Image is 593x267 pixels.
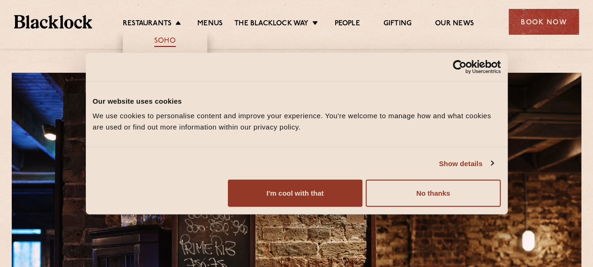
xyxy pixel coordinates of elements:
[509,9,579,35] div: Book Now
[366,180,500,207] button: No thanks
[419,60,501,74] a: Usercentrics Cookiebot - opens in a new window
[439,158,493,169] a: Show details
[234,19,308,30] a: The Blacklock Way
[14,15,92,28] img: BL_Textured_Logo-footer-cropped.svg
[228,180,362,207] button: I'm cool with that
[93,95,501,107] div: Our website uses cookies
[123,19,172,30] a: Restaurants
[93,110,501,133] div: We use cookies to personalise content and improve your experience. You're welcome to manage how a...
[383,19,412,30] a: Gifting
[197,19,223,30] a: Menus
[334,19,360,30] a: People
[435,19,474,30] a: Our News
[154,37,176,47] a: Soho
